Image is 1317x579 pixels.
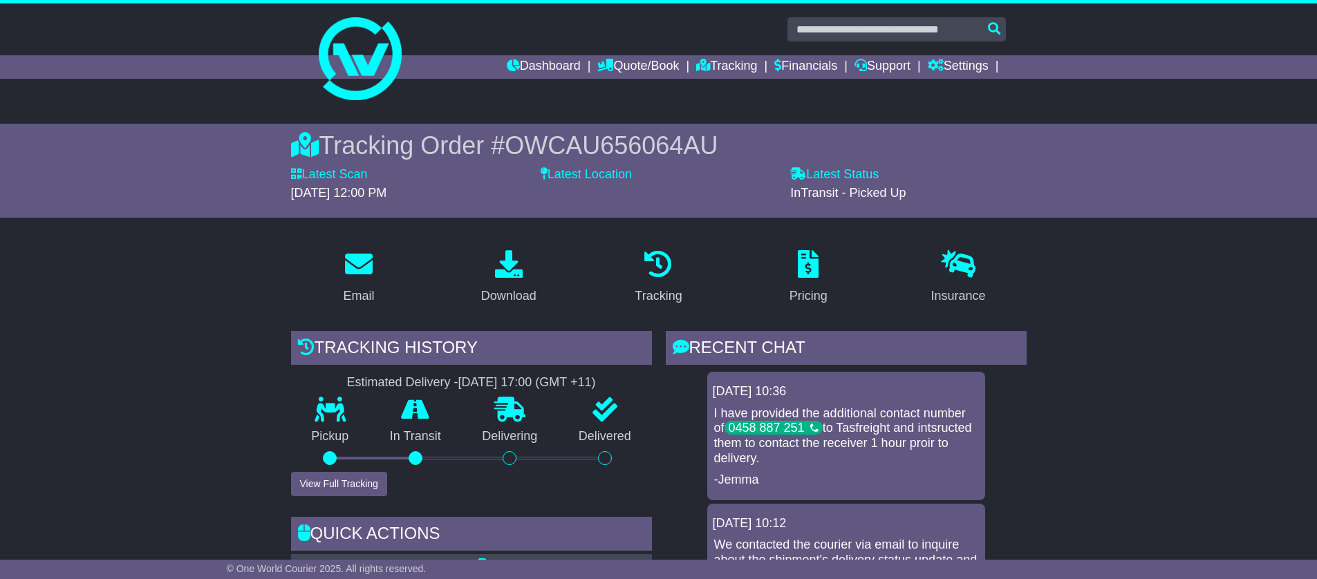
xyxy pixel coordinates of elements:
[291,131,1027,160] div: Tracking Order #
[227,563,427,574] span: © One World Courier 2025. All rights reserved.
[558,429,652,444] p: Delivered
[635,287,682,305] div: Tracking
[922,245,995,310] a: Insurance
[291,331,652,368] div: Tracking history
[774,55,837,79] a: Financials
[714,473,978,488] p: -Jemma
[478,558,637,572] a: Shipping Label - A4 printer
[626,245,691,310] a: Tracking
[713,384,980,399] div: [DATE] 10:36
[343,287,374,305] div: Email
[790,287,828,305] div: Pricing
[931,287,986,305] div: Insurance
[481,287,536,305] div: Download
[781,245,837,310] a: Pricing
[291,517,652,554] div: Quick Actions
[299,558,409,572] a: Email Documents
[505,131,718,160] span: OWCAU656064AU
[334,245,383,310] a: Email
[714,406,978,466] p: I have provided the additional contact number of to Tasfreight and intsructed them to contact the...
[291,429,370,444] p: Pickup
[725,421,823,435] div: 0458 887 251
[472,245,545,310] a: Download
[291,472,387,496] button: View Full Tracking
[458,375,596,390] div: [DATE] 17:00 (GMT +11)
[507,55,581,79] a: Dashboard
[291,186,387,200] span: [DATE] 12:00 PM
[541,167,632,182] label: Latest Location
[291,375,652,390] div: Estimated Delivery -
[928,55,989,79] a: Settings
[790,167,879,182] label: Latest Status
[666,331,1027,368] div: RECENT CHAT
[696,55,757,79] a: Tracking
[291,167,368,182] label: Latest Scan
[597,55,679,79] a: Quote/Book
[854,55,910,79] a: Support
[462,429,559,444] p: Delivering
[790,186,906,200] span: InTransit - Picked Up
[369,429,462,444] p: In Transit
[713,516,980,531] div: [DATE] 10:12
